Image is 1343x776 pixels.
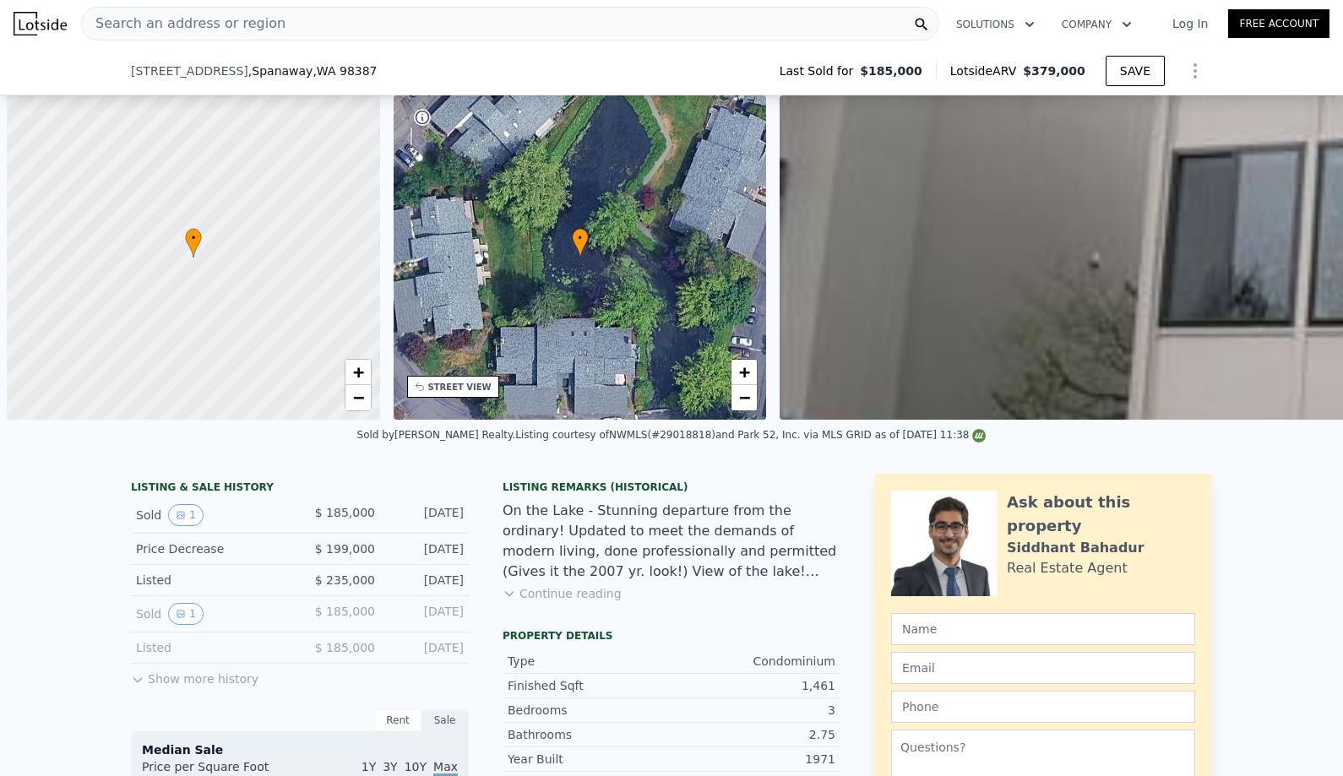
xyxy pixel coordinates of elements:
[891,613,1195,645] input: Name
[315,506,375,519] span: $ 185,000
[352,387,363,408] span: −
[389,639,464,656] div: [DATE]
[508,702,671,719] div: Bedrooms
[572,228,589,258] div: •
[1048,9,1145,40] button: Company
[950,62,1023,79] span: Lotside ARV
[136,504,286,526] div: Sold
[671,751,835,768] div: 1971
[315,542,375,556] span: $ 199,000
[508,653,671,670] div: Type
[1023,64,1085,78] span: $379,000
[389,603,464,625] div: [DATE]
[389,504,464,526] div: [DATE]
[82,14,285,34] span: Search an address or region
[313,64,377,78] span: , WA 98387
[1007,558,1128,578] div: Real Estate Agent
[508,751,671,768] div: Year Built
[389,540,464,557] div: [DATE]
[1007,538,1145,558] div: Siddhant Bahadur
[131,664,258,687] button: Show more history
[168,603,204,625] button: View historical data
[1106,56,1165,86] button: SAVE
[131,62,248,79] span: [STREET_ADDRESS]
[142,741,458,758] div: Median Sale
[315,573,375,587] span: $ 235,000
[739,361,750,383] span: +
[891,652,1195,684] input: Email
[352,361,363,383] span: +
[374,709,421,731] div: Rent
[168,504,204,526] button: View historical data
[362,760,376,773] span: 1Y
[503,480,840,494] div: Listing Remarks (Historical)
[671,726,835,743] div: 2.75
[1007,491,1195,538] div: Ask about this property
[503,501,840,582] div: On the Lake - Stunning departure from the ordinary! Updated to meet the demands of modern living,...
[572,231,589,246] span: •
[972,429,986,442] img: NWMLS Logo
[357,429,516,441] div: Sold by [PERSON_NAME] Realty .
[1178,54,1212,88] button: Show Options
[315,605,375,618] span: $ 185,000
[1152,15,1228,32] a: Log In
[131,480,469,497] div: LISTING & SALE HISTORY
[428,381,492,393] div: STREET VIEW
[503,629,840,643] div: Property details
[315,641,375,654] span: $ 185,000
[345,385,371,410] a: Zoom out
[943,9,1048,40] button: Solutions
[891,691,1195,723] input: Phone
[185,231,202,246] span: •
[515,429,986,441] div: Listing courtesy of NWMLS (#29018818) and Park 52, Inc. via MLS GRID as of [DATE] 11:38
[739,387,750,408] span: −
[503,585,622,602] button: Continue reading
[136,572,286,589] div: Listed
[136,603,286,625] div: Sold
[780,62,861,79] span: Last Sold for
[671,677,835,694] div: 1,461
[1228,9,1329,38] a: Free Account
[185,228,202,258] div: •
[136,540,286,557] div: Price Decrease
[345,360,371,385] a: Zoom in
[136,639,286,656] div: Listed
[383,760,397,773] span: 3Y
[508,726,671,743] div: Bathrooms
[671,702,835,719] div: 3
[671,653,835,670] div: Condominium
[405,760,427,773] span: 10Y
[860,62,922,79] span: $185,000
[508,677,671,694] div: Finished Sqft
[421,709,469,731] div: Sale
[389,572,464,589] div: [DATE]
[731,360,757,385] a: Zoom in
[731,385,757,410] a: Zoom out
[14,12,67,35] img: Lotside
[248,62,378,79] span: , Spanaway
